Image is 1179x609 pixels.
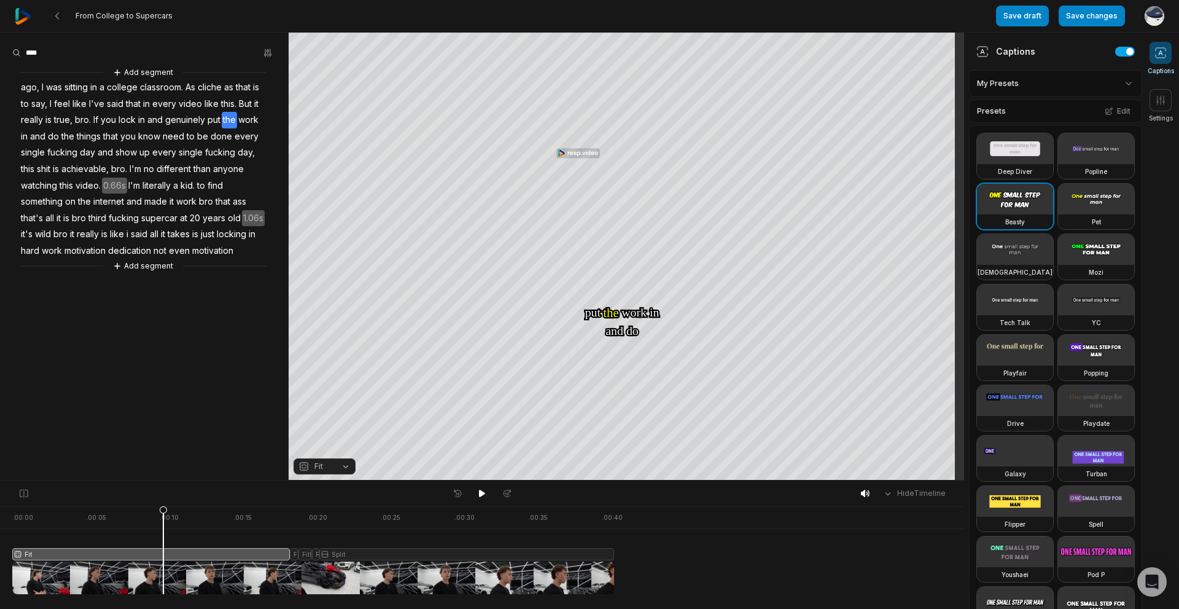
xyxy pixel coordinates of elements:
[314,461,323,472] span: Fit
[203,96,220,112] span: like
[34,226,52,243] span: wild
[160,226,166,243] span: it
[236,144,256,161] span: day,
[125,194,143,210] span: and
[71,96,88,112] span: like
[294,458,356,474] button: Fit
[143,194,168,210] span: made
[142,161,155,178] span: no
[204,144,236,161] span: fucking
[196,128,209,145] span: be
[232,194,247,210] span: ass
[20,243,41,259] span: hard
[140,210,179,227] span: supercar
[138,144,151,161] span: up
[60,161,110,178] span: achievable,
[130,226,149,243] span: said
[137,128,161,145] span: know
[201,210,227,227] span: years
[20,144,46,161] span: single
[1000,318,1030,328] h3: Tech Talk
[212,161,245,178] span: anyone
[15,8,31,25] img: reap
[76,128,102,145] span: things
[20,226,34,243] span: it's
[107,243,152,259] span: dedication
[237,112,260,128] span: work
[233,128,260,145] span: every
[41,243,63,259] span: work
[177,144,204,161] span: single
[106,79,139,96] span: college
[96,144,114,161] span: and
[175,194,198,210] span: work
[30,96,49,112] span: say,
[92,112,99,128] span: If
[238,96,253,112] span: But
[1003,368,1027,378] h3: Playfair
[164,112,206,128] span: genuinely
[88,96,106,112] span: I've
[110,161,128,178] span: bro.
[20,178,58,194] span: watching
[168,194,175,210] span: it
[206,112,222,128] span: put
[1007,418,1024,428] h3: Drive
[111,259,176,273] button: Add segment
[128,161,142,178] span: I'm
[177,96,203,112] span: video
[125,226,130,243] span: i
[1005,519,1025,529] h3: Flipper
[223,79,235,96] span: as
[79,144,96,161] span: day
[107,210,140,227] span: fucking
[125,96,142,112] span: that
[151,144,177,161] span: every
[1002,570,1029,580] h3: Youshaei
[60,128,76,145] span: the
[996,6,1049,26] button: Save draft
[227,210,242,227] span: old
[114,144,138,161] span: show
[1148,66,1174,76] span: Captions
[206,178,224,194] span: find
[179,210,189,227] span: at
[168,243,191,259] span: even
[63,243,107,259] span: motivation
[161,128,185,145] span: need
[102,178,127,194] span: 0.66s
[64,194,77,210] span: on
[139,79,184,96] span: classroom.
[20,112,44,128] span: really
[49,96,53,112] span: I
[76,226,100,243] span: really
[166,226,191,243] span: takes
[1088,570,1105,580] h3: Pod P
[978,267,1053,277] h3: [DEMOGRAPHIC_DATA]
[1084,368,1108,378] h3: Popping
[196,79,223,96] span: cliche
[184,79,196,96] span: As
[969,70,1142,97] div: My Presets
[191,243,235,259] span: motivation
[29,128,47,145] span: and
[1148,42,1174,76] button: Captions
[200,226,216,243] span: just
[77,194,92,210] span: the
[1005,217,1025,227] h3: Beasty
[969,100,1142,123] div: Presets
[1059,6,1125,26] button: Save changes
[998,167,1032,176] h3: Deep Diver
[192,161,212,178] span: than
[1137,567,1167,597] div: Open Intercom Messenger
[63,79,89,96] span: sitting
[196,178,206,194] span: to
[119,128,137,145] span: you
[146,112,164,128] span: and
[100,226,109,243] span: is
[198,194,214,210] span: bro
[20,210,44,227] span: that's
[102,128,119,145] span: that
[99,112,117,128] span: you
[242,210,265,227] span: 1.06s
